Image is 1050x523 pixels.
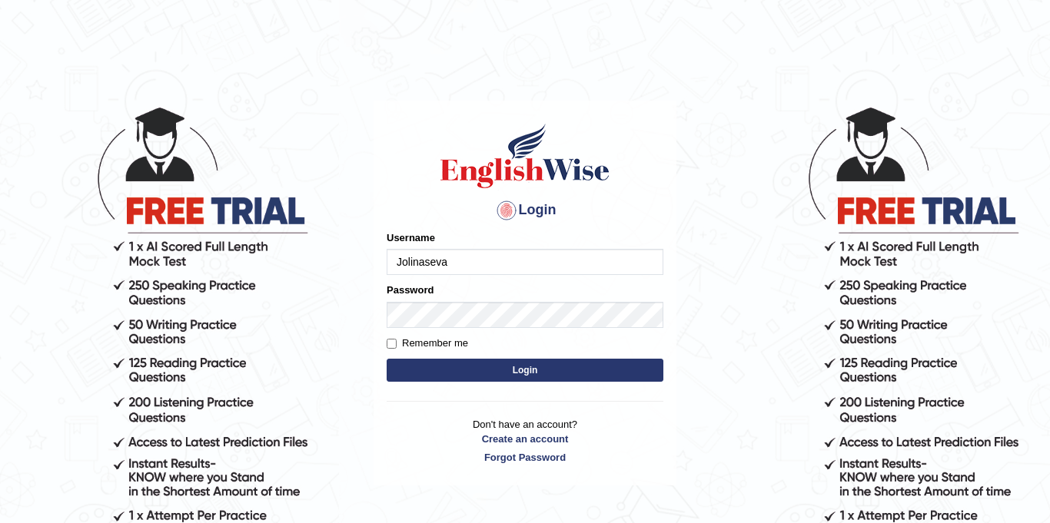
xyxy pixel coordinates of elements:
[387,283,434,297] label: Password
[387,417,663,465] p: Don't have an account?
[387,336,468,351] label: Remember me
[387,359,663,382] button: Login
[387,198,663,223] h4: Login
[387,432,663,446] a: Create an account
[437,121,613,190] img: Logo of English Wise sign in for intelligent practice with AI
[387,450,663,465] a: Forgot Password
[387,230,435,245] label: Username
[387,339,397,349] input: Remember me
